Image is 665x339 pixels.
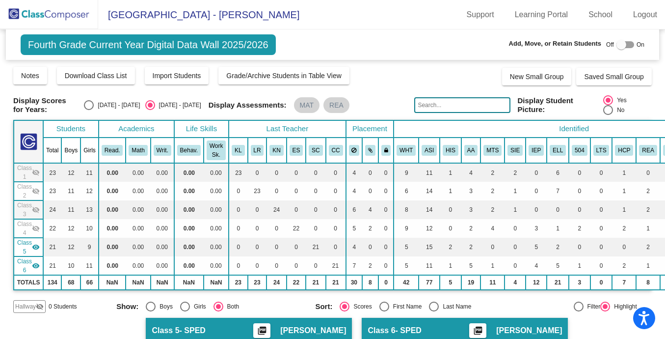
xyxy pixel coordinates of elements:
td: 0.00 [174,200,204,219]
td: NaN [204,275,229,290]
td: 1 [505,182,526,200]
td: 0.00 [151,219,174,238]
td: 0 [569,163,590,182]
td: 0 [287,200,306,219]
button: HIS [443,145,458,156]
td: 0 [505,238,526,256]
td: 24 [266,275,286,290]
td: 0 [248,238,267,256]
span: Off [606,40,614,49]
td: 0.00 [204,219,229,238]
td: 0.00 [126,219,150,238]
td: 0.00 [99,163,126,182]
button: Import Students [145,67,209,85]
td: 9 [394,219,419,238]
td: 0.00 [151,238,174,256]
span: Class 6 [17,257,32,275]
td: 4 [346,238,363,256]
td: 11 [419,256,440,275]
th: Total [43,138,61,163]
th: Lindsey Roivas [248,138,267,163]
mat-chip: MAT [294,97,320,113]
td: 0.00 [204,182,229,200]
th: White [394,138,419,163]
th: Last Teacher [229,120,346,138]
td: 0 [378,219,394,238]
td: 1 [612,182,636,200]
td: 0 [248,256,267,275]
td: 0 [569,182,590,200]
td: 0 [590,182,612,200]
th: Kaitlyn LaMantia [229,138,247,163]
td: 21 [306,238,325,256]
td: Kaitlyn LaMantia - EL [14,163,43,182]
th: Individualized Education Plan [526,138,547,163]
th: Hispanic [440,138,461,163]
button: Saved Small Group [576,68,651,85]
td: Carrie Correia - SPED [14,256,43,275]
td: 2 [480,182,505,200]
td: 0 [326,200,346,219]
button: WHT [397,145,416,156]
button: KN [269,145,283,156]
td: 5 [346,219,363,238]
button: SC [309,145,322,156]
td: Stephanie Culver - SPED [14,238,43,256]
td: 0.00 [99,219,126,238]
td: 0 [440,219,461,238]
td: 0.00 [174,238,204,256]
td: 0.00 [174,182,204,200]
span: Notes [21,72,39,80]
td: 0 [248,219,267,238]
td: 7 [346,256,363,275]
td: 0.00 [99,182,126,200]
button: Writ. [154,145,171,156]
th: Students [43,120,99,138]
button: Work Sk. [207,141,226,160]
td: 0.00 [204,256,229,275]
td: 9 [80,238,99,256]
td: 11 [61,200,80,219]
td: 5 [547,256,569,275]
th: Health Care Plan [612,138,636,163]
td: 0 [505,219,526,238]
td: 0 [505,256,526,275]
td: 10 [80,219,99,238]
span: Class 5 [17,238,32,256]
th: Reading Resource [636,138,660,163]
td: 2 [461,238,481,256]
td: 0.00 [151,256,174,275]
td: 1 [612,163,636,182]
td: 23 [43,163,61,182]
td: 5 [461,256,481,275]
td: 23 [229,163,247,182]
td: 68 [61,275,80,290]
td: 5 [394,238,419,256]
td: 0.00 [99,200,126,219]
td: 0.00 [126,200,150,219]
mat-chip: REA [323,97,349,113]
td: 0 [306,182,325,200]
td: 23 [248,275,267,290]
th: Emily Schechter [287,138,306,163]
th: Keep with teacher [378,138,394,163]
td: 3 [461,200,481,219]
td: 24 [266,200,286,219]
button: Math [129,145,147,156]
td: 11 [80,256,99,275]
td: 2 [461,219,481,238]
td: 0 [306,256,325,275]
td: 2 [612,219,636,238]
td: 0 [636,163,660,182]
td: 3 [461,182,481,200]
td: 24 [43,200,61,219]
th: Section 504 [569,138,590,163]
td: 0 [569,238,590,256]
td: 0 [378,182,394,200]
td: 0.00 [204,238,229,256]
td: 22 [287,219,306,238]
td: 12 [61,219,80,238]
th: MTSS Module [480,138,505,163]
td: 0 [526,163,547,182]
span: Add, Move, or Retain Students [509,39,602,49]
